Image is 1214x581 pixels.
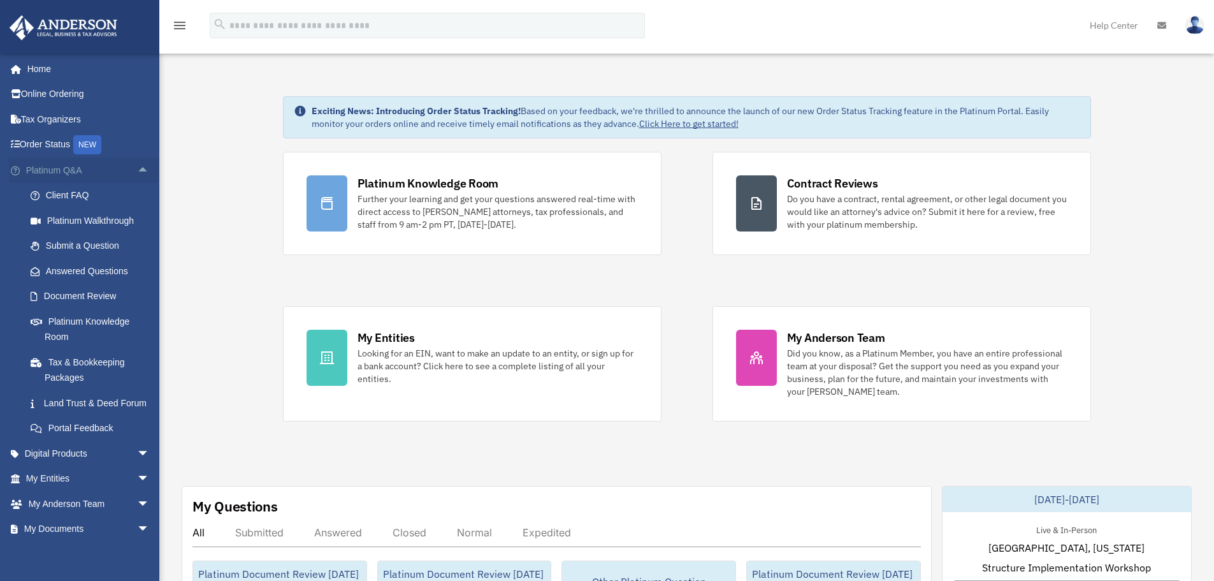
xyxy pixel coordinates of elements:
div: Submitted [235,526,284,539]
div: [DATE]-[DATE] [943,487,1191,512]
a: Digital Productsarrow_drop_down [9,441,169,466]
a: Platinum Q&Aarrow_drop_up [9,158,169,183]
div: Closed [393,526,426,539]
a: My Entitiesarrow_drop_down [9,466,169,492]
span: arrow_drop_down [137,441,163,467]
img: Anderson Advisors Platinum Portal [6,15,121,40]
div: My Entities [358,330,415,346]
span: arrow_drop_up [137,158,163,184]
img: User Pic [1185,16,1204,34]
a: Tax & Bookkeeping Packages [18,349,169,390]
div: Did you know, as a Platinum Member, you have an entire professional team at your disposal? Get th... [787,347,1067,398]
a: Click Here to get started! [639,118,739,129]
i: menu [172,18,187,33]
i: search [213,17,227,31]
div: Contract Reviews [787,175,878,191]
span: [GEOGRAPHIC_DATA], [US_STATE] [988,540,1145,555]
a: My Entities Looking for an EIN, want to make an update to an entity, or sign up for a bank accoun... [283,306,661,422]
a: Submit a Question [18,233,169,259]
a: Platinum Knowledge Room Further your learning and get your questions answered real-time with dire... [283,152,661,255]
div: Based on your feedback, we're thrilled to announce the launch of our new Order Status Tracking fe... [312,105,1080,130]
a: Portal Feedback [18,416,169,441]
div: Normal [457,526,492,539]
div: My Anderson Team [787,330,885,346]
span: arrow_drop_down [137,491,163,517]
a: My Documentsarrow_drop_down [9,517,169,542]
a: menu [172,22,187,33]
a: My Anderson Team Did you know, as a Platinum Member, you have an entire professional team at your... [712,306,1091,422]
a: Home [9,56,163,82]
a: Online Ordering [9,82,169,107]
a: Platinum Walkthrough [18,208,169,233]
div: Expedited [523,526,571,539]
a: Tax Organizers [9,107,169,132]
a: Contract Reviews Do you have a contract, rental agreement, or other legal document you would like... [712,152,1091,255]
div: Answered [314,526,362,539]
div: Platinum Knowledge Room [358,175,499,191]
a: Document Review [18,284,169,309]
div: All [192,526,205,539]
a: Platinum Knowledge Room [18,309,169,349]
a: Client FAQ [18,183,169,209]
div: NEW [73,135,101,154]
a: Land Trust & Deed Forum [18,390,169,416]
a: My Anderson Teamarrow_drop_down [9,491,169,517]
div: Further your learning and get your questions answered real-time with direct access to [PERSON_NAM... [358,193,638,231]
span: arrow_drop_down [137,517,163,543]
a: Answered Questions [18,258,169,284]
div: Live & In-Person [1026,522,1107,536]
span: arrow_drop_down [137,466,163,492]
span: Structure Implementation Workshop [982,560,1151,575]
strong: Exciting News: Introducing Order Status Tracking! [312,105,521,117]
a: Order StatusNEW [9,132,169,158]
div: Do you have a contract, rental agreement, or other legal document you would like an attorney's ad... [787,193,1067,231]
div: My Questions [192,497,278,516]
div: Looking for an EIN, want to make an update to an entity, or sign up for a bank account? Click her... [358,347,638,385]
